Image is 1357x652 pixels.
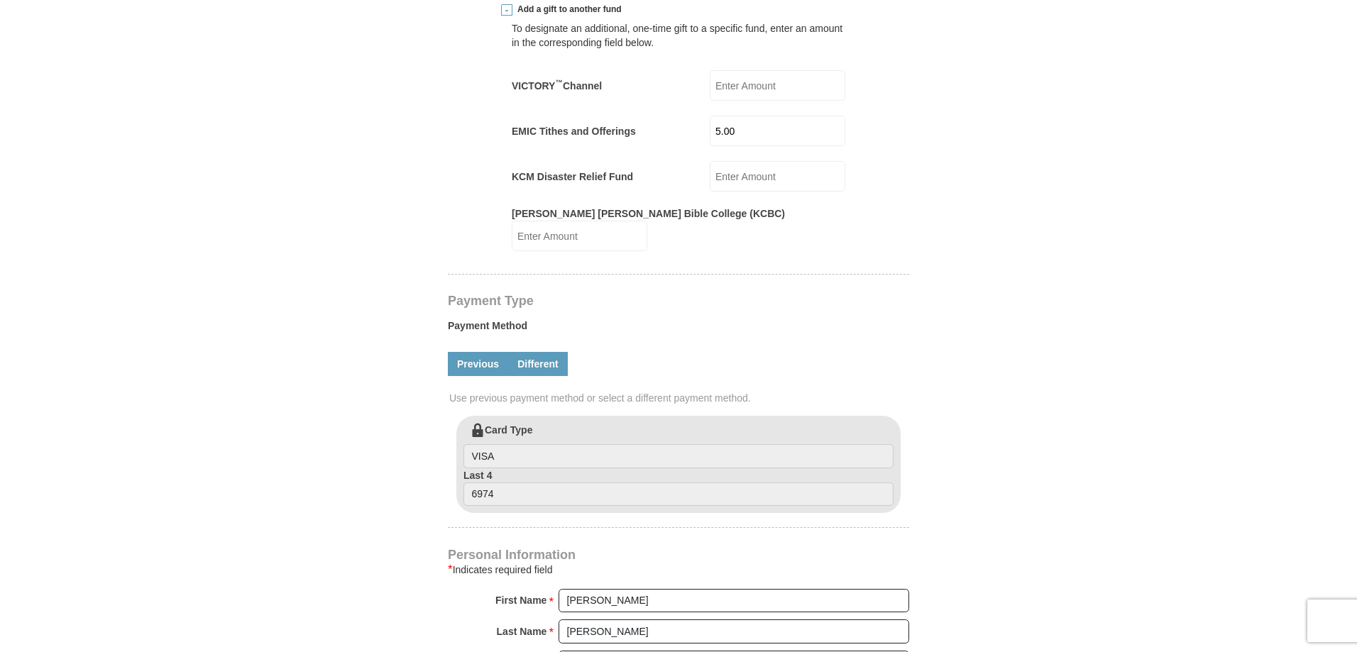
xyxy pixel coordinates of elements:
[448,549,909,560] h4: Personal Information
[495,590,546,610] strong: First Name
[448,561,909,578] div: Indicates required field
[710,70,845,101] input: Enter Amount
[512,21,845,50] div: To designate an additional, one-time gift to a specific fund, enter an amount in the correspondin...
[512,170,633,184] label: KCM Disaster Relief Fund
[512,124,636,138] label: EMIC Tithes and Offerings
[512,79,602,93] label: VICTORY Channel
[555,78,563,87] sup: ™
[463,423,894,468] label: Card Type
[463,482,894,507] input: Last 4
[463,468,894,507] label: Last 4
[497,621,547,641] strong: Last Name
[512,4,622,16] span: Add a gift to another fund
[512,221,647,251] input: Enter Amount
[463,444,894,468] input: Card Type
[710,161,845,192] input: Enter Amount
[508,352,568,376] a: Different
[710,116,845,146] input: Enter Amount
[448,319,909,340] label: Payment Method
[512,206,785,221] label: [PERSON_NAME] [PERSON_NAME] Bible College (KCBC)
[448,352,508,376] a: Previous
[449,391,911,405] span: Use previous payment method or select a different payment method.
[448,295,909,306] h4: Payment Type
